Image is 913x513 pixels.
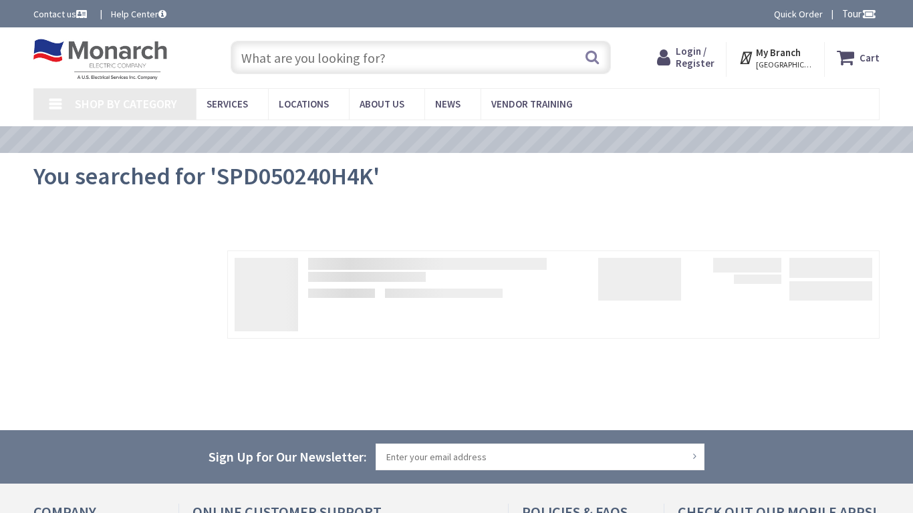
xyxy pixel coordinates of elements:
span: Shop By Category [75,96,177,112]
span: Locations [279,98,329,110]
a: Cart [837,45,880,69]
img: Monarch Electric Company [33,39,167,80]
span: Vendor Training [491,98,573,110]
a: Help Center [111,7,166,21]
strong: Cart [860,45,880,69]
strong: My Branch [756,46,801,59]
div: My Branch [GEOGRAPHIC_DATA], [GEOGRAPHIC_DATA] [739,45,813,69]
span: Login / Register [676,45,714,69]
a: Contact us [33,7,90,21]
span: About Us [360,98,404,110]
span: [GEOGRAPHIC_DATA], [GEOGRAPHIC_DATA] [756,59,813,70]
input: What are you looking for? [231,41,611,74]
span: Tour [842,7,876,20]
span: Sign Up for Our Newsletter: [209,448,367,465]
input: Enter your email address [376,444,704,470]
span: You searched for 'SPD050240H4K' [33,161,380,191]
span: Services [207,98,248,110]
a: Login / Register [657,45,714,69]
a: Quick Order [774,7,823,21]
a: VIEW OUR VIDEO TRAINING LIBRARY [330,133,563,148]
span: News [435,98,461,110]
